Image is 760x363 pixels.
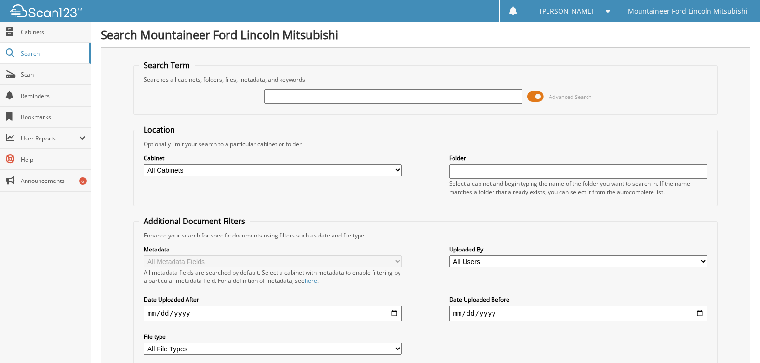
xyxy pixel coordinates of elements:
[144,333,401,341] label: File type
[628,8,747,14] span: Mountaineer Ford Lincoln Mitsubishi
[139,216,250,226] legend: Additional Document Filters
[712,317,760,363] iframe: Chat Widget
[305,277,317,285] a: here
[139,140,712,148] div: Optionally limit your search to a particular cabinet or folder
[144,295,401,304] label: Date Uploaded After
[21,92,86,100] span: Reminders
[449,154,707,162] label: Folder
[144,245,401,253] label: Metadata
[139,75,712,84] div: Searches all cabinets, folders, files, metadata, and keywords
[139,60,195,70] legend: Search Term
[21,70,86,79] span: Scan
[144,154,401,162] label: Cabinet
[101,27,750,42] h1: Search Mountaineer Ford Lincoln Mitsubishi
[10,4,82,17] img: scan123-logo-white.svg
[21,177,86,185] span: Announcements
[21,49,84,57] span: Search
[144,268,401,285] div: All metadata fields are searched by default. Select a cabinet with metadata to enable filtering b...
[21,113,86,121] span: Bookmarks
[79,177,87,185] div: 6
[139,125,180,135] legend: Location
[21,155,86,164] span: Help
[21,134,79,142] span: User Reports
[144,306,401,321] input: start
[139,231,712,239] div: Enhance your search for specific documents using filters such as date and file type.
[449,295,707,304] label: Date Uploaded Before
[21,28,86,36] span: Cabinets
[549,93,592,100] span: Advanced Search
[449,180,707,196] div: Select a cabinet and begin typing the name of the folder you want to search in. If the name match...
[449,306,707,321] input: end
[449,245,707,253] label: Uploaded By
[540,8,594,14] span: [PERSON_NAME]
